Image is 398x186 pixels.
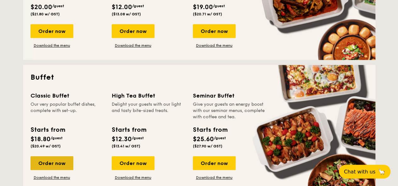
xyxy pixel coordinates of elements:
span: ($21.80 w/ GST) [31,12,60,16]
div: Give your guests an energy boost with our seminar menus, complete with coffee and tea. [193,101,266,120]
span: $25.60 [193,136,214,143]
div: Order now [112,156,154,170]
span: $20.00 [31,3,52,11]
div: Starts from [112,125,146,135]
div: Starts from [193,125,227,135]
h2: Buffet [31,72,368,82]
span: 🦙 [378,168,385,175]
div: Order now [193,24,236,38]
div: Order now [31,24,73,38]
a: Download the menu [193,43,236,48]
span: $18.80 [31,136,51,143]
div: Starts from [31,125,65,135]
div: Order now [31,156,73,170]
span: ($20.71 w/ GST) [193,12,222,16]
div: Order now [193,156,236,170]
span: /guest [213,4,225,8]
div: Classic Buffet [31,91,104,100]
div: Our very popular buffet dishes, complete with set-up. [31,101,104,120]
span: $12.00 [112,3,132,11]
span: ($27.90 w/ GST) [193,144,222,148]
span: /guest [132,136,144,140]
a: Download the menu [112,43,154,48]
div: Seminar Buffet [193,91,266,100]
span: ($13.08 w/ GST) [112,12,141,16]
div: Order now [112,24,154,38]
a: Download the menu [112,175,154,180]
a: Download the menu [31,43,73,48]
span: $19.00 [193,3,213,11]
span: Chat with us [344,169,375,175]
span: ($20.49 w/ GST) [31,144,61,148]
div: Delight your guests with our light and tasty bite-sized treats. [112,101,185,120]
span: $12.30 [112,136,132,143]
a: Download the menu [193,175,236,180]
span: /guest [132,4,144,8]
button: Chat with us🦙 [339,165,390,178]
a: Download the menu [31,175,73,180]
div: High Tea Buffet [112,91,185,100]
span: /guest [52,4,64,8]
span: ($13.41 w/ GST) [112,144,140,148]
span: /guest [214,136,226,140]
span: /guest [51,136,63,140]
